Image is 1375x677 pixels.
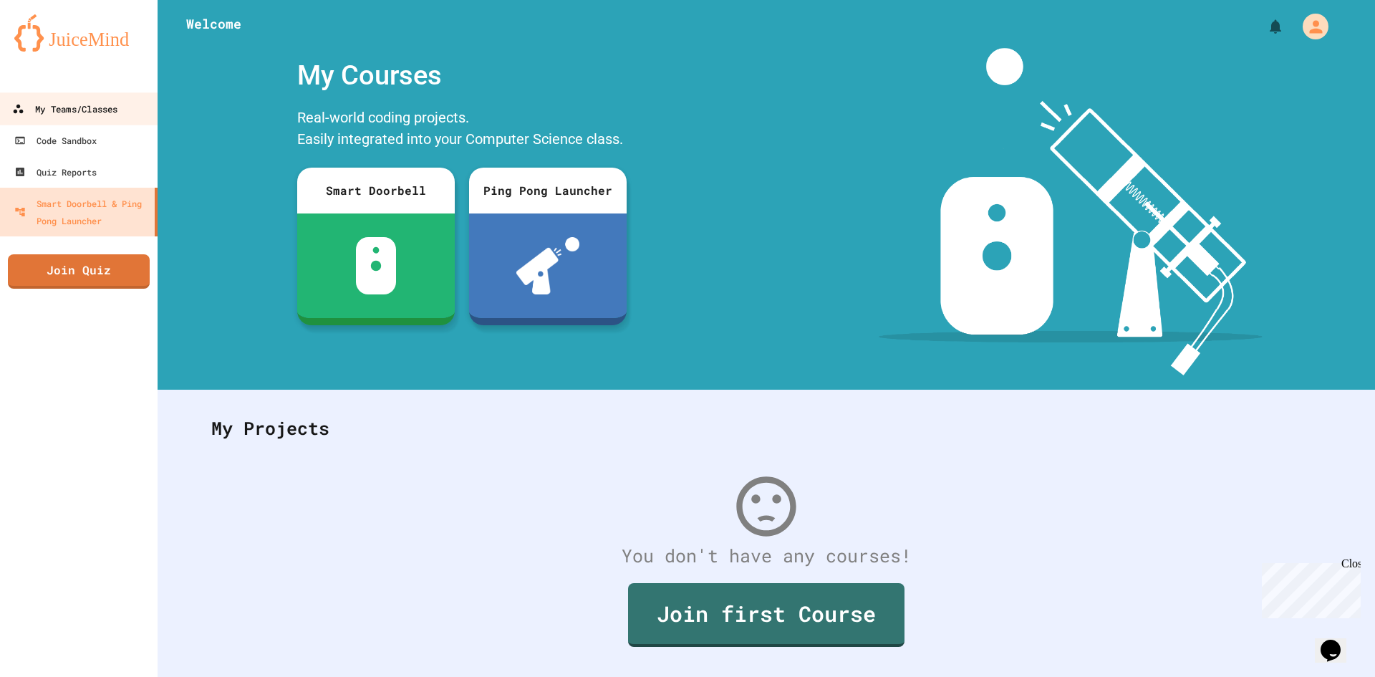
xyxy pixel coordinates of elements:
div: Ping Pong Launcher [469,168,627,213]
iframe: chat widget [1256,557,1361,618]
div: My Projects [197,400,1336,456]
div: Real-world coding projects. Easily integrated into your Computer Science class. [290,103,634,157]
img: banner-image-my-projects.png [879,48,1263,375]
div: Chat with us now!Close [6,6,99,91]
img: logo-orange.svg [14,14,143,52]
div: My Account [1288,10,1332,43]
div: Quiz Reports [14,163,97,181]
img: ppl-with-ball.png [516,237,580,294]
div: You don't have any courses! [197,542,1336,570]
a: Join first Course [628,583,904,647]
a: Join Quiz [8,254,150,289]
div: My Teams/Classes [12,100,117,118]
div: My Notifications [1240,14,1288,39]
iframe: chat widget [1315,620,1361,663]
div: My Courses [290,48,634,103]
div: Smart Doorbell & Ping Pong Launcher [14,195,149,229]
img: sdb-white.svg [356,237,397,294]
div: Smart Doorbell [297,168,455,213]
div: Code Sandbox [14,132,97,149]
